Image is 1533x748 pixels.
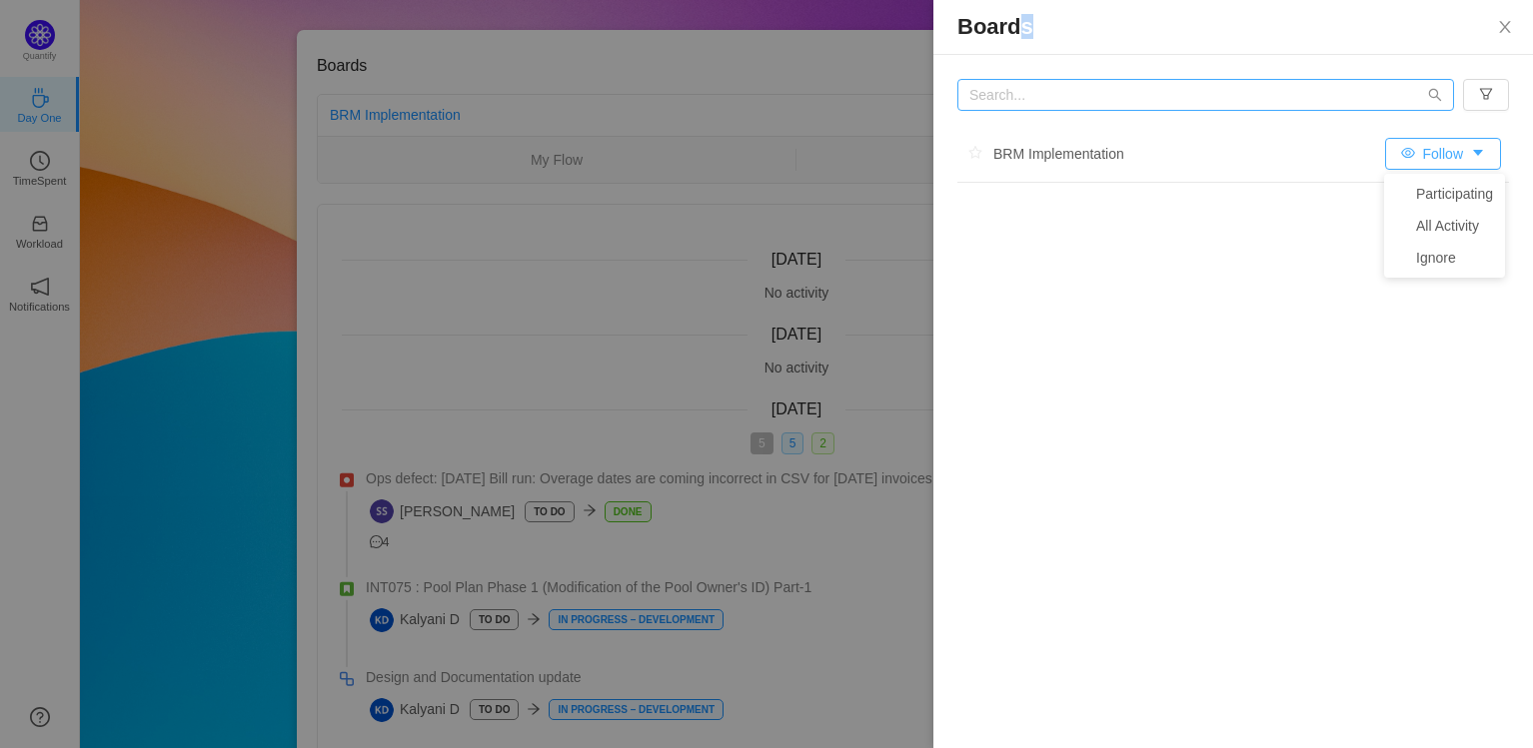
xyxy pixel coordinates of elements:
input: Search... [957,79,1454,111]
p: Boards [957,16,1509,38]
i: icon: close [1497,19,1513,35]
button: icon: filter [1463,79,1509,111]
div: BRM Implementation [957,139,1124,169]
li: Ignore [1384,242,1505,274]
li: Participating [1384,178,1505,210]
button: icon: star [957,139,993,169]
button: icon: eyeFollowicon: caret-down [1385,138,1501,170]
li: All Activity [1384,210,1505,242]
i: icon: search [1428,88,1442,102]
